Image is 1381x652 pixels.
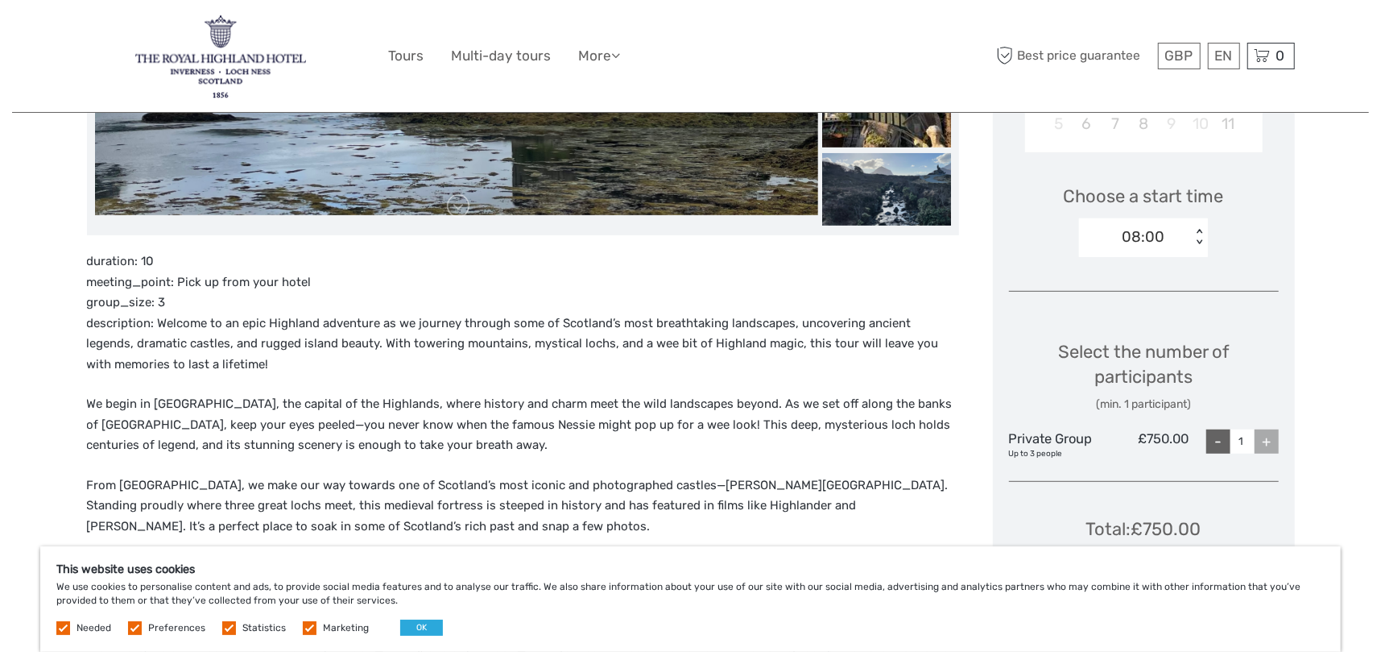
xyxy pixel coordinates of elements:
[993,43,1154,69] span: Best price guarantee
[87,476,959,538] p: From [GEOGRAPHIC_DATA], we make our way towards one of Scotland’s most iconic and photographed ca...
[23,28,182,41] p: We're away right now. Please check back later!
[1009,430,1099,460] div: Private Group
[452,44,552,68] a: Multi-day tours
[87,394,959,456] p: We begin in [GEOGRAPHIC_DATA], the capital of the Highlands, where history and charm meet the wil...
[1165,48,1193,64] span: GBP
[76,621,111,635] label: Needed
[1123,226,1165,247] div: 08:00
[1086,517,1201,542] div: Total : £750.00
[1129,110,1157,137] div: Choose Wednesday, October 8th, 2025
[389,44,424,68] a: Tours
[1186,110,1214,137] div: Not available Friday, October 10th, 2025
[1206,430,1230,454] div: -
[242,621,286,635] label: Statistics
[1274,48,1288,64] span: 0
[148,621,205,635] label: Preferences
[1101,110,1129,137] div: Choose Tuesday, October 7th, 2025
[185,25,205,44] button: Open LiveChat chat widget
[822,153,951,226] img: 7c87969c3866469fb8fda13a94945e1d_slider_thumbnail.jpg
[1098,430,1189,460] div: £750.00
[56,563,1325,576] h5: This website uses cookies
[135,12,306,100] img: 969-e8673f68-c1db-4b2b-ae71-abcd84226628_logo_big.jpg
[579,44,621,68] a: More
[1208,43,1240,69] div: EN
[1009,339,1279,413] div: Select the number of participants
[1009,397,1279,413] div: (min. 1 participant)
[1073,110,1101,137] div: Choose Monday, October 6th, 2025
[87,251,959,375] p: duration: 10 meeting_point: Pick up from your hotel group_size: 3 description: Welcome to an epic...
[40,546,1341,652] div: We use cookies to personalise content and ads, to provide social media features and to analyse ou...
[323,621,369,635] label: Marketing
[1193,229,1206,246] div: < >
[1009,448,1099,459] div: Up to 3 people
[1158,110,1186,137] div: Not available Thursday, October 9th, 2025
[1044,110,1073,137] div: Not available Sunday, October 5th, 2025
[1255,430,1279,454] div: +
[1214,110,1242,137] div: Choose Saturday, October 11th, 2025
[1064,184,1224,209] span: Choose a start time
[400,620,443,636] button: OK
